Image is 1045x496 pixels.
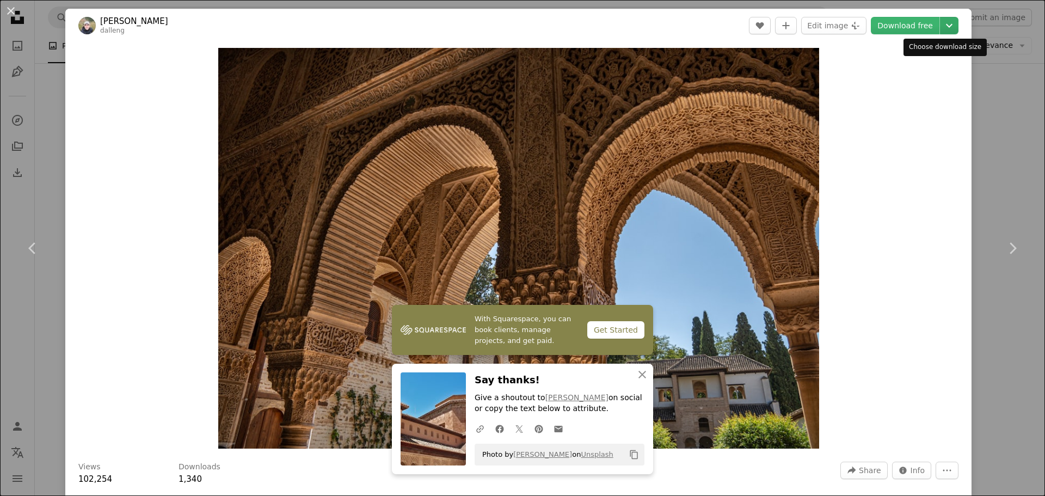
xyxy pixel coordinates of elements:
[78,474,112,484] span: 102,254
[218,48,819,449] img: a building with arches and a clock tower in the background
[749,17,771,34] button: Like
[513,450,572,458] a: [PERSON_NAME]
[78,462,101,473] h3: Views
[509,418,529,439] a: Share on Twitter
[940,17,958,34] button: Choose download size
[936,462,958,479] button: More Actions
[581,450,613,458] a: Unsplash
[859,462,881,479] span: Share
[980,196,1045,301] a: Next
[801,17,866,34] button: Edit image
[100,27,125,34] a: dalleng
[179,462,220,473] h3: Downloads
[529,418,549,439] a: Share on Pinterest
[100,16,168,27] a: [PERSON_NAME]
[477,446,613,463] span: Photo by on
[179,474,202,484] span: 1,340
[892,462,932,479] button: Stats about this image
[401,322,466,338] img: file-1747939142011-51e5cc87e3c9
[911,462,925,479] span: Info
[903,39,987,56] div: Choose download size
[840,462,887,479] button: Share this image
[218,48,819,449] button: Zoom in on this image
[475,393,644,414] p: Give a shoutout to on social or copy the text below to attribute.
[871,17,939,34] a: Download free
[490,418,509,439] a: Share on Facebook
[545,393,608,402] a: [PERSON_NAME]
[78,17,96,34] img: Go to Diego Allen's profile
[625,445,643,464] button: Copy to clipboard
[475,314,579,346] span: With Squarespace, you can book clients, manage projects, and get paid.
[587,321,644,339] div: Get Started
[475,372,644,388] h3: Say thanks!
[549,418,568,439] a: Share over email
[392,305,653,355] a: With Squarespace, you can book clients, manage projects, and get paid.Get Started
[775,17,797,34] button: Add to Collection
